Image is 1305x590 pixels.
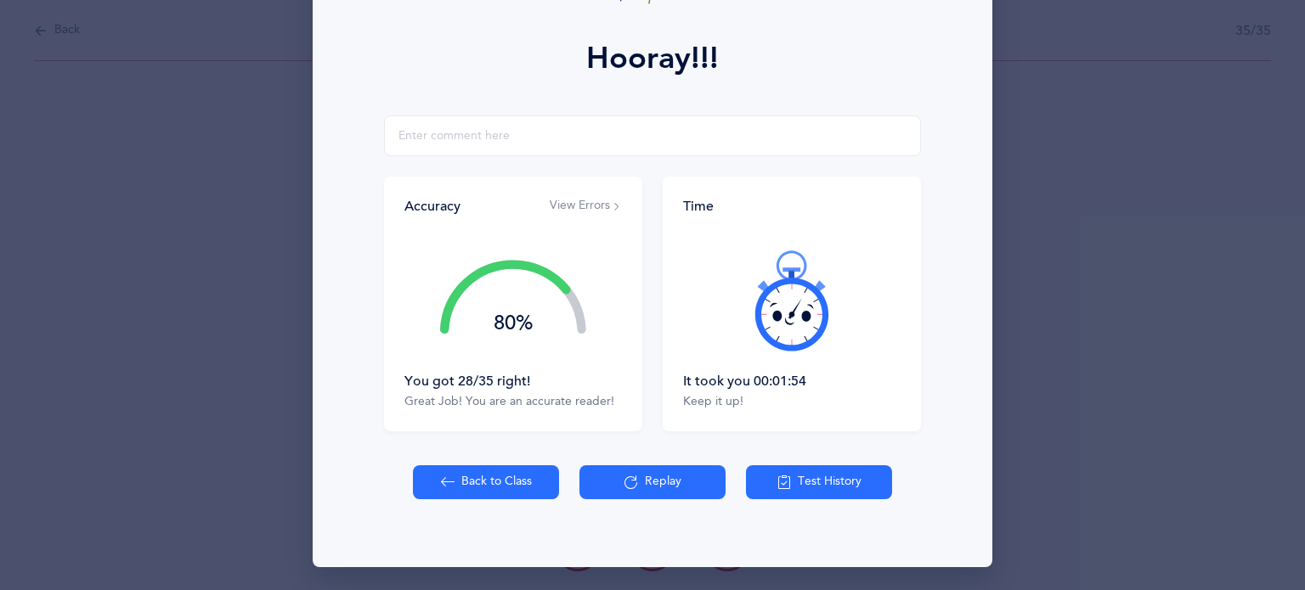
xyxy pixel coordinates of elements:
button: Test History [746,465,892,499]
button: Back to Class [413,465,559,499]
div: 80% [440,313,586,334]
div: You got 28/35 right! [404,372,622,391]
div: Accuracy [404,197,460,216]
button: View Errors [550,198,622,215]
div: Time [683,197,901,216]
input: Enter comment here [384,115,921,156]
div: It took you 00:01:54 [683,372,901,391]
div: Hooray!!! [586,36,719,81]
button: Replay [579,465,726,499]
div: Great Job! You are an accurate reader! [404,394,622,411]
div: Keep it up! [683,394,901,411]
